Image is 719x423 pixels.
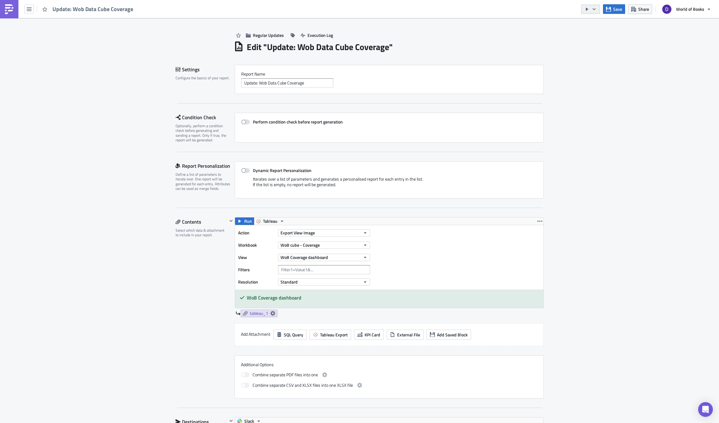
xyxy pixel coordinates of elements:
div: Define a list of parameters to iterate over. One report will be generated for each entry. Attribu... [176,172,231,191]
h5: WoB Coverage dashboard [247,295,539,300]
label: Workbook [238,241,275,250]
div: Iterates over a list of parameters and generates a personalised report for each entry in the list... [241,176,537,192]
span: External File [397,331,420,338]
a: tableau_1 [241,310,277,317]
div: Settings [176,65,235,74]
span: Add Saved Block [437,331,468,338]
img: Avatar [662,4,672,14]
button: Standard [278,278,370,286]
label: Resolution [238,277,275,287]
button: Regular Updates [243,30,287,40]
button: Hide content [227,217,235,225]
label: Filters [238,265,275,274]
input: Filter1=Value1&... [278,265,370,274]
span: Regular Updates [253,32,284,38]
button: Run [235,217,254,225]
label: Report Nam﻿e [241,71,537,77]
span: Execution Log [307,32,333,38]
button: Execution Log [297,30,336,40]
span: Share [638,6,649,12]
img: PushMetrics [4,4,14,14]
button: WoB Coverage dashboard [278,254,370,261]
span: Combine separate CSV and XLSX files into one XLSX file [253,382,353,389]
span: WoB Coverage dashboard [280,254,328,260]
span: Save [613,6,622,12]
div: Condition Check [176,113,235,122]
button: Save [603,4,625,14]
span: KPI Card [365,331,380,338]
button: World of Books [659,2,714,16]
label: View [238,253,275,262]
div: Select which data & attachment to include in your report. [176,228,227,237]
strong: Perform condition check before report generation [253,119,343,125]
span: Tableau Export [320,331,348,338]
div: Open Intercom Messenger [698,402,713,417]
span: WoB cube - Coverage [280,242,320,248]
label: Add Attachment [241,330,270,339]
div: Configure the basics of your report. [176,76,231,80]
button: Tableau Export [310,330,351,340]
label: Action [238,228,275,237]
span: Combine separate PDF files into one [253,371,318,378]
span: Run [244,217,252,225]
p: 📊Wob Data Cube - Coverage Update Dashboard [2,2,293,7]
div: Contents [176,217,227,226]
span: SQL Query [284,331,303,338]
span: World of Books [676,6,704,12]
button: Export View Image [278,229,370,237]
span: Standard [280,279,298,285]
div: Optionally, perform a condition check before generating and sending a report. Only if true, the r... [176,123,231,143]
div: Report Personalization [176,161,235,170]
span: tableau_1 [250,311,268,316]
button: SQL Query [273,330,307,340]
button: Add Saved Block [427,330,471,340]
button: Tableau [254,217,287,225]
button: WoB cube - Coverage [278,241,370,249]
body: Rich Text Area. Press ALT-0 for help. [2,2,293,7]
button: KPI Card [354,330,384,340]
label: Additional Options [241,362,537,367]
h1: Edit " Update: Wob Data Cube Coverage " [247,41,393,53]
span: Update: Wob Data Cube Coverage [52,6,134,13]
span: Tableau [263,217,277,225]
strong: Dynamic Report Personalization [253,167,311,174]
button: Share [628,4,652,14]
button: External File [387,330,423,340]
span: Export View Image [280,229,315,236]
